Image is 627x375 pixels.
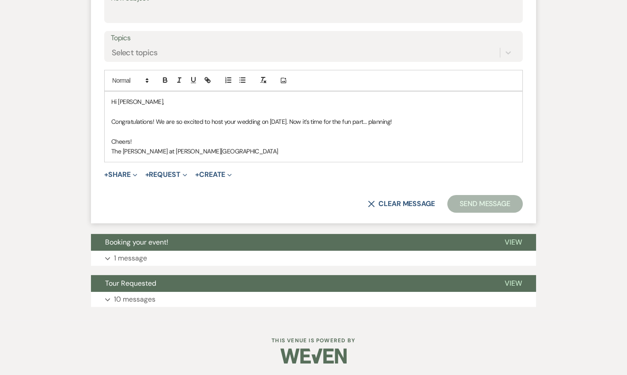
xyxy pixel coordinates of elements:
p: Congratulations! We are so excited to host your wedding on [DATE]. Now it’s time for the fun part... [111,117,516,126]
button: Send Message [447,195,523,213]
img: Weven Logo [280,341,347,371]
button: Booking your event! [91,234,491,251]
p: Hi [PERSON_NAME], [111,97,516,107]
span: + [145,171,149,178]
button: Clear message [368,200,435,207]
button: 10 messages [91,292,536,307]
span: + [195,171,199,178]
p: The [PERSON_NAME] at [PERSON_NAME][GEOGRAPHIC_DATA] [111,146,516,156]
button: Share [104,171,137,178]
span: Tour Requested [105,279,156,288]
span: View [505,237,522,247]
p: Cheers! [111,137,516,146]
button: View [491,275,536,292]
label: Topics [111,32,516,45]
button: Tour Requested [91,275,491,292]
button: View [491,234,536,251]
button: 1 message [91,251,536,266]
p: 10 messages [114,294,155,305]
button: Request [145,171,187,178]
span: View [505,279,522,288]
span: Booking your event! [105,237,168,247]
p: 1 message [114,253,147,264]
span: + [104,171,108,178]
button: Create [195,171,232,178]
div: Select topics [112,47,158,59]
